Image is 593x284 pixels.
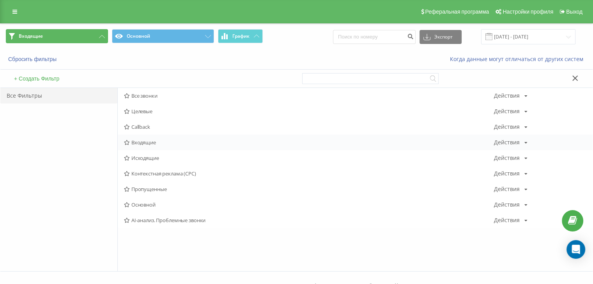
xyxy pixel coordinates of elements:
[19,33,43,39] span: Входящие
[570,75,581,83] button: Закрыть
[494,93,520,98] div: Действия
[494,217,520,223] div: Действия
[12,75,62,82] button: + Создать Фильтр
[124,109,494,114] span: Целевые
[6,56,60,63] button: Сбросить фильтры
[420,30,462,44] button: Экспорт
[124,93,494,98] span: Все звонки
[494,140,520,145] div: Действия
[6,29,108,43] button: Входящие
[124,186,494,192] span: Пропущенные
[503,9,553,15] span: Настройки профиля
[124,124,494,130] span: Callback
[124,140,494,145] span: Входящие
[425,9,489,15] span: Реферальная программа
[112,29,214,43] button: Основной
[0,88,117,103] div: Все Фильтры
[494,186,520,192] div: Действия
[494,109,520,114] div: Действия
[333,30,416,44] input: Поиск по номеру
[124,202,494,207] span: Основной
[232,33,250,39] span: График
[124,155,494,161] span: Исходящие
[494,202,520,207] div: Действия
[450,55,587,63] a: Когда данные могут отличаться от других систем
[124,171,494,176] span: Контекстная реклама (CPC)
[494,124,520,130] div: Действия
[494,171,520,176] div: Действия
[566,9,582,15] span: Выход
[494,155,520,161] div: Действия
[218,29,263,43] button: График
[124,217,494,223] span: AI-анализ. Проблемные звонки
[566,240,585,259] div: Open Intercom Messenger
